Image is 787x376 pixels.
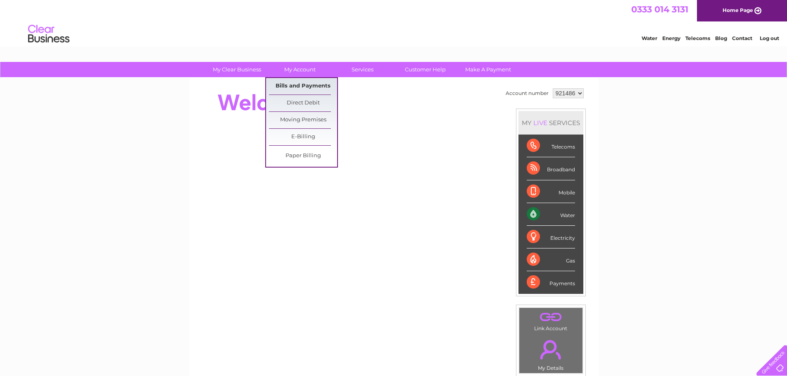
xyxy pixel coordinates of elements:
[269,129,337,145] a: E-Billing
[328,62,397,77] a: Services
[527,180,575,203] div: Mobile
[504,86,551,100] td: Account number
[715,35,727,41] a: Blog
[519,333,583,374] td: My Details
[519,307,583,333] td: Link Account
[527,135,575,157] div: Telecoms
[685,35,710,41] a: Telecoms
[518,111,583,135] div: MY SERVICES
[527,203,575,226] div: Water
[642,35,657,41] a: Water
[527,157,575,180] div: Broadband
[527,248,575,271] div: Gas
[269,95,337,111] a: Direct Debit
[269,112,337,128] a: Moving Premises
[269,78,337,95] a: Bills and Payments
[266,62,334,77] a: My Account
[527,271,575,293] div: Payments
[199,5,589,40] div: Clear Business is a trading name of Verastar Limited (registered in [GEOGRAPHIC_DATA] No. 3667643...
[732,35,752,41] a: Contact
[631,4,688,14] a: 0333 014 3131
[662,35,680,41] a: Energy
[391,62,459,77] a: Customer Help
[760,35,779,41] a: Log out
[527,226,575,248] div: Electricity
[203,62,271,77] a: My Clear Business
[454,62,522,77] a: Make A Payment
[28,21,70,47] img: logo.png
[269,148,337,164] a: Paper Billing
[521,310,580,324] a: .
[521,335,580,364] a: .
[532,119,549,127] div: LIVE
